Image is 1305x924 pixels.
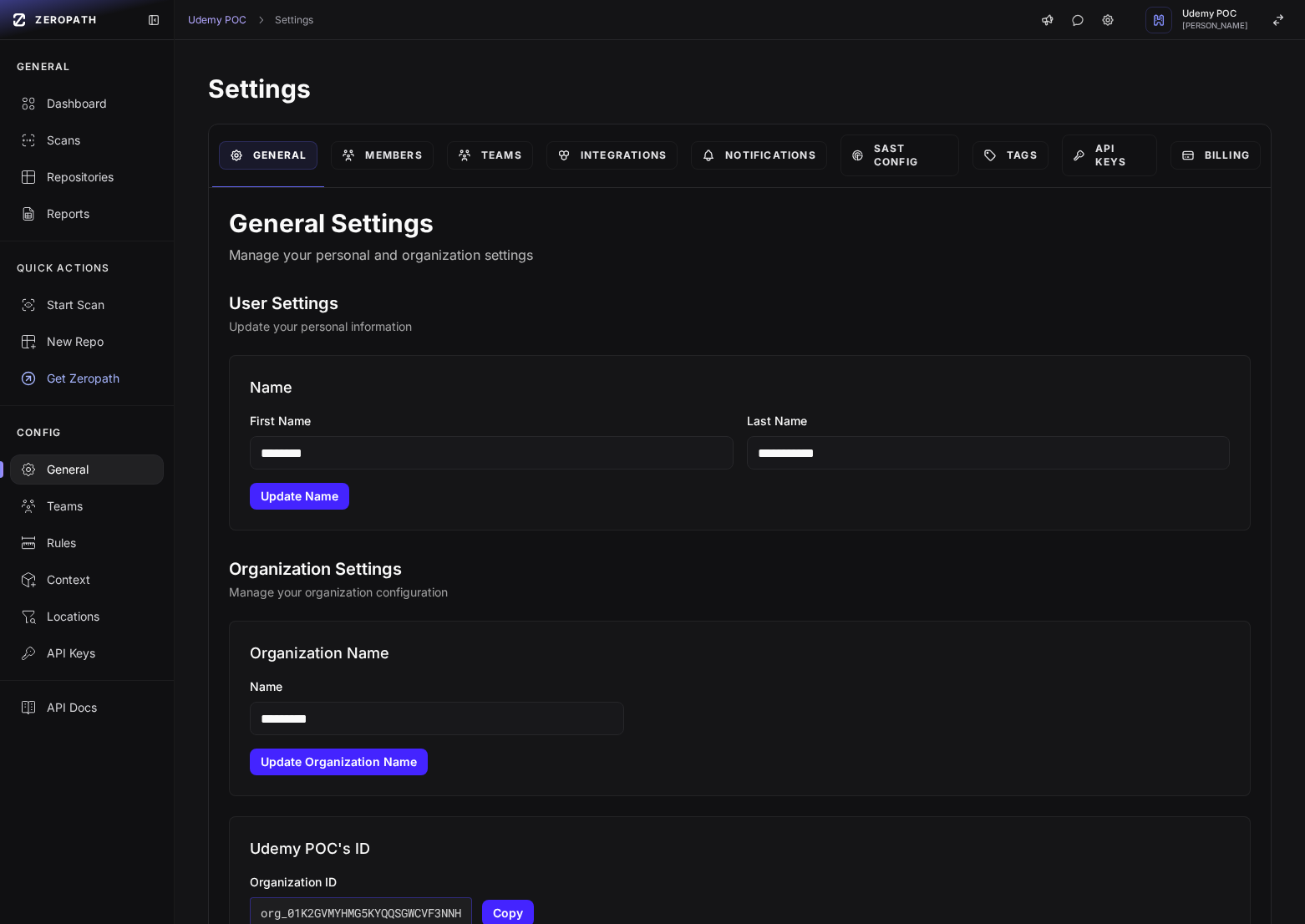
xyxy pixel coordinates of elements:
[20,645,154,662] div: API Keys
[1182,22,1248,30] span: [PERSON_NAME]
[250,376,1230,399] h3: Name
[546,141,678,170] a: Integrations
[7,7,134,33] a: ZEROPATH
[255,14,267,26] svg: chevron right,
[229,318,1251,335] p: Update your personal information
[188,13,313,27] nav: breadcrumb
[20,370,154,387] div: Get Zeropath
[17,261,110,275] p: QUICK ACTIONS
[17,426,61,439] p: CONFIG
[20,535,154,551] div: Rules
[229,584,1251,601] p: Manage your organization configuration
[250,483,349,510] button: Update Name
[250,678,1230,695] label: Name
[20,461,154,478] div: General
[188,13,246,27] a: Udemy POC
[20,297,154,313] div: Start Scan
[20,169,154,185] div: Repositories
[331,141,433,170] a: Members
[250,413,733,429] label: First Name
[275,13,313,27] a: Settings
[747,413,1231,429] label: Last Name
[20,132,154,149] div: Scans
[20,608,154,625] div: Locations
[250,749,428,775] button: Update Organization Name
[20,571,154,588] div: Context
[1182,9,1248,18] span: Udemy POC
[229,557,1251,581] h2: Organization Settings
[250,642,1230,665] h3: Organization Name
[20,699,154,716] div: API Docs
[20,498,154,515] div: Teams
[1062,135,1157,176] a: API Keys
[250,837,1230,861] h3: Udemy POC 's ID
[20,206,154,222] div: Reports
[229,292,1251,315] h2: User Settings
[447,141,533,170] a: Teams
[691,141,827,170] a: Notifications
[229,208,1251,238] h1: General Settings
[17,60,70,74] p: GENERAL
[35,13,97,27] span: ZEROPATH
[208,74,1272,104] h1: Settings
[1170,141,1261,170] a: Billing
[250,874,1230,891] p: Organization ID
[840,135,959,176] a: SAST Config
[219,141,317,170] a: General
[20,95,154,112] div: Dashboard
[972,141,1049,170] a: Tags
[229,245,1251,265] p: Manage your personal and organization settings
[20,333,154,350] div: New Repo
